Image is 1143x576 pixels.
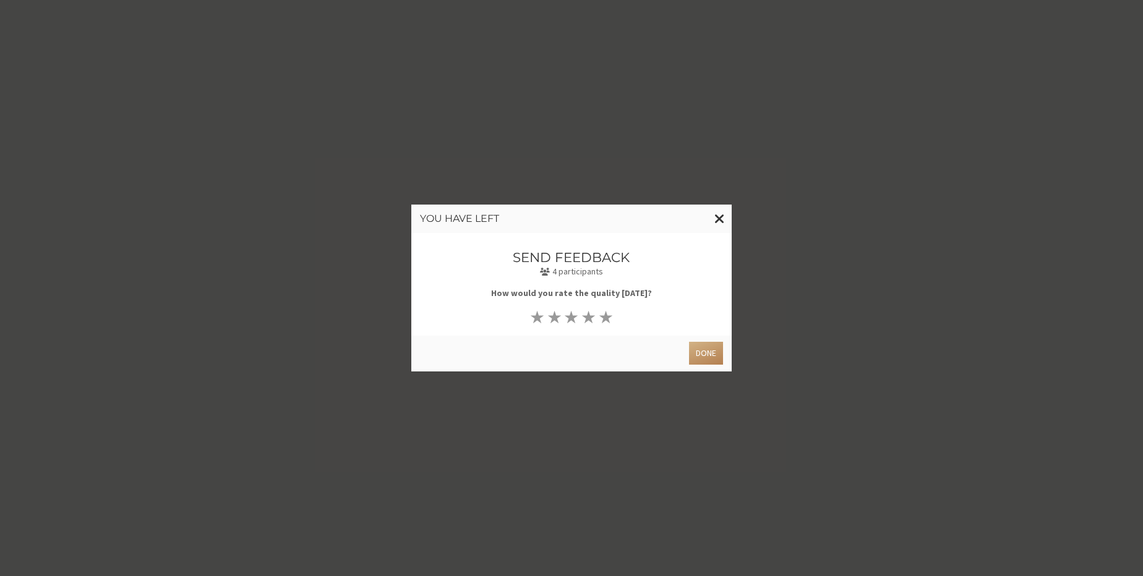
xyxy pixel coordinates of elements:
p: 4 participants [453,265,690,278]
button: Done [689,342,723,365]
h3: You have left [420,213,723,224]
h3: Send feedback [453,250,690,265]
button: ★ [563,308,580,326]
button: ★ [597,308,615,326]
button: ★ [580,308,597,326]
button: Close modal [708,205,732,233]
b: How would you rate the quality [DATE]? [491,287,652,299]
button: ★ [546,308,563,326]
button: ★ [529,308,546,326]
